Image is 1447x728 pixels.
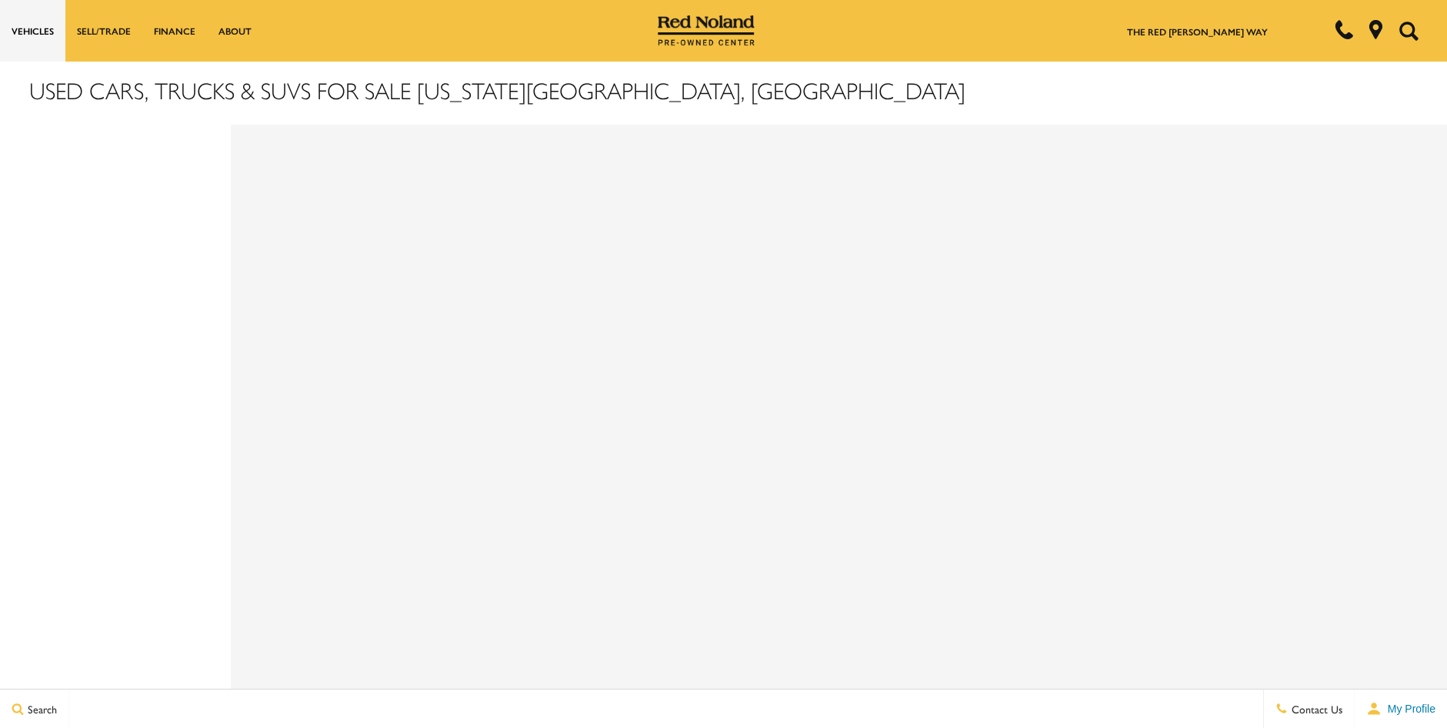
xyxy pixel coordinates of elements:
[1288,701,1342,716] span: Contact Us
[658,15,755,46] img: Red Noland Pre-Owned
[1127,25,1268,38] a: The Red [PERSON_NAME] Way
[1382,703,1435,715] span: My Profile
[1393,1,1424,61] button: Open the search field
[24,701,57,716] span: Search
[1355,690,1447,728] button: user-profile-menu
[658,21,755,36] a: Red Noland Pre-Owned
